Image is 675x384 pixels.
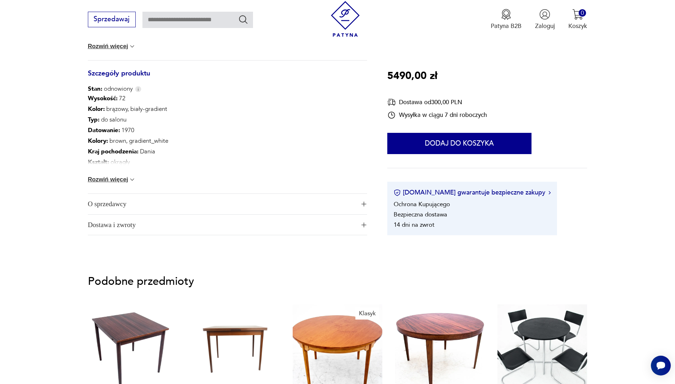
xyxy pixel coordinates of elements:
span: Dostawa i zwroty [88,215,355,235]
button: Rozwiń więcej [88,176,136,183]
p: Dania [88,146,197,157]
img: Ikona strzałki w prawo [549,191,551,194]
button: Zaloguj [535,9,555,30]
p: brown, gradient_white [88,136,197,146]
b: Kraj pochodzenia : [88,147,139,156]
img: Ikona plusa [361,202,366,207]
img: chevron down [129,43,136,50]
div: Wysyłka w ciągu 7 dni roboczych [387,111,487,119]
b: Kolor: [88,105,105,113]
p: Zaloguj [535,22,555,30]
span: O sprzedawcy [88,194,355,214]
p: brązowy, biały-gradient [88,104,197,114]
button: Dodaj do koszyka [387,133,531,154]
button: Szukaj [238,14,248,24]
p: 1970 [88,125,197,136]
button: Sprzedawaj [88,12,136,27]
b: Typ : [88,115,100,124]
button: [DOMAIN_NAME] gwarantuje bezpieczne zakupy [394,188,551,197]
div: Dostawa od 300,00 PLN [387,98,487,107]
b: Kolory : [88,137,108,145]
p: 72 [88,93,197,104]
img: Ikona plusa [361,222,366,227]
p: 5490,00 zł [387,68,437,84]
p: Patyna B2B [491,22,522,30]
b: Stan: [88,85,102,93]
img: Ikona medalu [501,9,512,20]
img: Info icon [135,86,141,92]
span: odnowiony [88,85,133,93]
p: do salonu [88,114,197,125]
button: Patyna B2B [491,9,522,30]
img: Ikonka użytkownika [539,9,550,20]
li: Bezpieczna dostawa [394,210,447,219]
div: 0 [579,9,586,17]
li: Ochrona Kupującego [394,200,450,208]
b: Kształt : [88,158,109,166]
img: chevron down [129,176,136,183]
b: Datowanie : [88,126,120,134]
button: Ikona plusaO sprzedawcy [88,194,367,214]
a: Ikona medaluPatyna B2B [491,9,522,30]
a: Sprzedawaj [88,17,136,23]
p: Podobne przedmioty [88,276,587,287]
img: Ikona certyfikatu [394,189,401,196]
iframe: Smartsupp widget button [651,356,671,375]
h3: Szczegóły produktu [88,71,367,85]
img: Ikona dostawy [387,98,396,107]
button: Rozwiń więcej [88,43,136,50]
b: Wysokość : [88,94,118,102]
p: Koszyk [568,22,587,30]
img: Ikona koszyka [572,9,583,20]
button: 0Koszyk [568,9,587,30]
li: 14 dni na zwrot [394,221,434,229]
img: Patyna - sklep z meblami i dekoracjami vintage [327,1,363,37]
button: Ikona plusaDostawa i zwroty [88,215,367,235]
p: okrągły [88,157,197,168]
